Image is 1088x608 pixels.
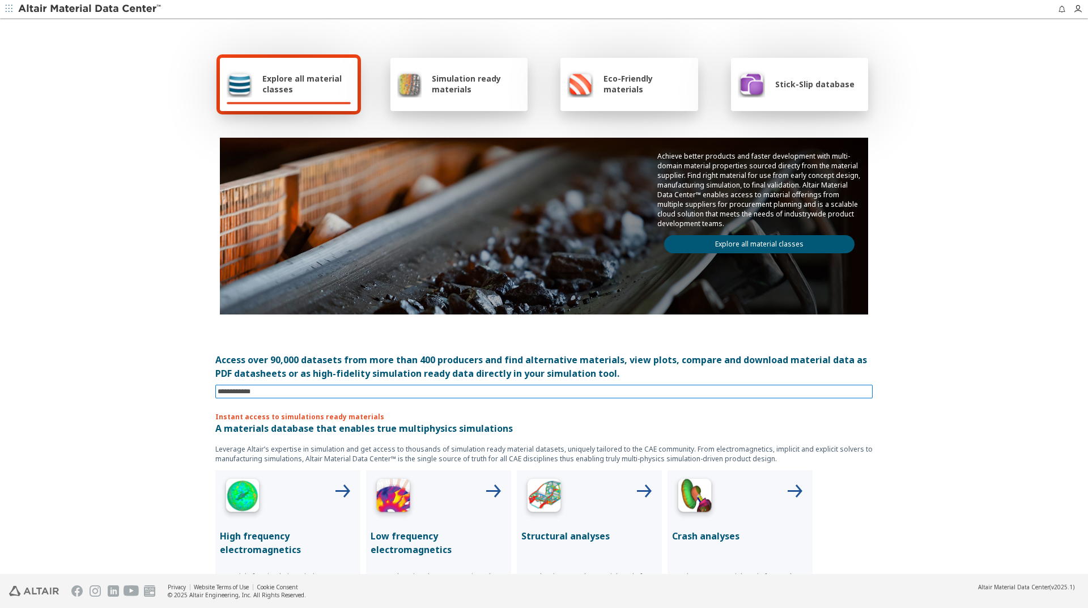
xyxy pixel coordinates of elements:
p: Leverage Altair’s expertise in simulation and get access to thousands of simulation ready materia... [215,444,873,464]
p: A materials database that enables true multiphysics simulations [215,422,873,435]
p: Crash analyses [672,529,808,543]
img: Structural Analyses Icon [521,475,567,520]
span: Simulation ready materials [432,73,521,95]
img: Altair Engineering [9,586,59,596]
p: Instant access to simulations ready materials [215,412,873,422]
span: Altair Material Data Center [978,583,1049,591]
p: Materials for simulating wireless connectivity, electromagnetic compatibility, radar cross sectio... [220,572,356,600]
a: Explore all material classes [664,235,855,253]
div: © 2025 Altair Engineering, Inc. All Rights Reserved. [168,591,306,599]
div: (v2025.1) [978,583,1074,591]
div: Access over 90,000 datasets from more than 400 producers and find alternative materials, view plo... [215,353,873,380]
p: High frequency electromagnetics [220,529,356,556]
img: Stick-Slip database [738,70,765,97]
p: Structural analyses [521,529,657,543]
p: Achieve better products and faster development with multi-domain material properties sourced dire... [657,151,861,228]
a: Website Terms of Use [194,583,249,591]
img: Explore all material classes [227,70,252,97]
img: Altair Material Data Center [18,3,163,15]
img: Simulation ready materials [397,70,422,97]
img: Eco-Friendly materials [567,70,593,97]
span: Eco-Friendly materials [603,73,691,95]
p: Ready to use material cards for crash solvers [672,572,808,590]
p: Low frequency electromagnetics [371,529,507,556]
p: Download CAE ready material cards for leading simulation tools for structual analyses [521,572,657,600]
a: Privacy [168,583,186,591]
a: Cookie Consent [257,583,298,591]
p: Comprehensive electromagnetic and thermal data for accurate e-Motor simulations with Altair FLUX [371,572,507,600]
span: Stick-Slip database [775,79,855,90]
img: Crash Analyses Icon [672,475,717,520]
img: Low Frequency Icon [371,475,416,520]
span: Explore all material classes [262,73,351,95]
img: High Frequency Icon [220,475,265,520]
